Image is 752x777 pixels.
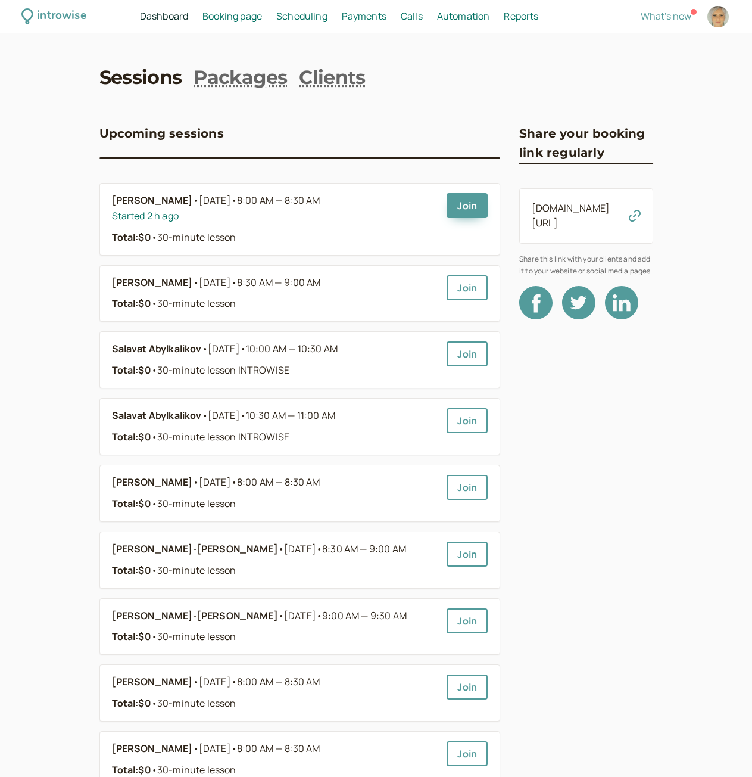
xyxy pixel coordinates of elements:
[21,7,86,26] a: introwise
[112,209,438,224] div: Started 2 h ago
[202,9,262,24] a: Booking page
[199,193,320,209] span: [DATE]
[193,475,199,490] span: •
[208,341,338,357] span: [DATE]
[112,497,151,510] strong: Total: $0
[194,64,287,91] a: Packages
[151,231,157,244] span: •
[437,10,490,23] span: Automation
[112,341,438,378] a: Salavat Abylkalikov•[DATE]•10:00 AM — 10:30 AMTotal:$0•30-minute lesson INTROWISE
[112,408,202,424] b: Salavat Abylkalikov
[641,11,691,21] button: What's new
[151,630,157,643] span: •
[112,675,193,690] b: [PERSON_NAME]
[112,231,151,244] strong: Total: $0
[151,497,157,510] span: •
[447,741,488,766] a: Join
[112,564,151,577] strong: Total: $0
[276,10,327,23] span: Scheduling
[447,542,488,567] a: Join
[202,10,262,23] span: Booking page
[447,275,488,300] a: Join
[246,342,338,355] span: 10:00 AM — 10:30 AM
[284,608,407,624] span: [DATE]
[246,409,335,422] span: 10:30 AM — 11:00 AM
[299,64,366,91] a: Clients
[112,741,193,757] b: [PERSON_NAME]
[112,763,151,776] strong: Total: $0
[112,542,278,557] b: [PERSON_NAME]-[PERSON_NAME]
[276,9,327,24] a: Scheduling
[237,675,320,688] span: 8:00 AM — 8:30 AM
[151,564,157,577] span: •
[202,408,208,424] span: •
[151,697,236,710] span: 30-minute lesson
[112,341,202,357] b: Salavat Abylkalikov
[240,409,246,422] span: •
[237,475,320,489] span: 8:00 AM — 8:30 AM
[237,276,321,289] span: 8:30 AM — 9:00 AM
[322,542,406,555] span: 8:30 AM — 9:00 AM
[151,231,236,244] span: 30-minute lesson
[151,297,236,310] span: 30-minute lesson
[151,697,157,710] span: •
[112,275,438,312] a: [PERSON_NAME]•[DATE]•8:30 AM — 9:00 AMTotal:$0•30-minute lesson
[278,542,284,557] span: •
[140,9,188,24] a: Dashboard
[199,275,321,291] span: [DATE]
[437,9,490,24] a: Automation
[231,475,237,489] span: •
[37,7,86,26] div: introwise
[193,675,199,690] span: •
[112,408,438,445] a: Salavat Abylkalikov•[DATE]•10:30 AM — 11:00 AMTotal:$0•30-minute lesson INTROWISE
[151,363,157,377] span: •
[151,763,236,776] span: 30-minute lesson
[151,630,236,643] span: 30-minute lesson
[112,542,438,579] a: [PERSON_NAME]-[PERSON_NAME]•[DATE]•8:30 AM — 9:00 AMTotal:$0•30-minute lesson
[112,475,438,512] a: [PERSON_NAME]•[DATE]•8:00 AM — 8:30 AMTotal:$0•30-minute lesson
[208,408,335,424] span: [DATE]
[504,10,538,23] span: Reports
[322,609,407,622] span: 9:00 AM — 9:30 AM
[193,193,199,209] span: •
[112,297,151,310] strong: Total: $0
[99,64,182,91] a: Sessions
[342,9,386,24] a: Payments
[447,408,488,433] a: Join
[151,564,236,577] span: 30-minute lesson
[231,276,237,289] span: •
[112,193,193,209] b: [PERSON_NAME]
[447,341,488,366] a: Join
[519,124,653,163] h3: Share your booking link regularly
[231,675,237,688] span: •
[202,341,208,357] span: •
[231,742,237,755] span: •
[199,741,320,757] span: [DATE]
[140,10,188,23] span: Dashboard
[99,124,224,143] h3: Upcoming sessions
[112,608,278,624] b: [PERSON_NAME]-[PERSON_NAME]
[112,475,193,490] b: [PERSON_NAME]
[401,10,423,23] span: Calls
[519,253,653,276] span: Share this link with your clients and add it to your website or social media pages
[112,630,151,643] strong: Total: $0
[151,430,157,443] span: •
[284,542,406,557] span: [DATE]
[112,363,151,377] strong: Total: $0
[112,193,438,245] a: [PERSON_NAME]•[DATE]•8:00 AM — 8:30 AMStarted 2 h agoTotal:$0•30-minute lesson
[237,742,320,755] span: 8:00 AM — 8:30 AM
[342,10,386,23] span: Payments
[447,193,488,218] a: Join
[151,497,236,510] span: 30-minute lesson
[199,675,320,690] span: [DATE]
[112,430,151,443] strong: Total: $0
[193,275,199,291] span: •
[199,475,320,490] span: [DATE]
[316,609,322,622] span: •
[447,475,488,500] a: Join
[240,342,246,355] span: •
[532,201,610,230] a: [DOMAIN_NAME][URL]
[193,741,199,757] span: •
[504,9,538,24] a: Reports
[151,763,157,776] span: •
